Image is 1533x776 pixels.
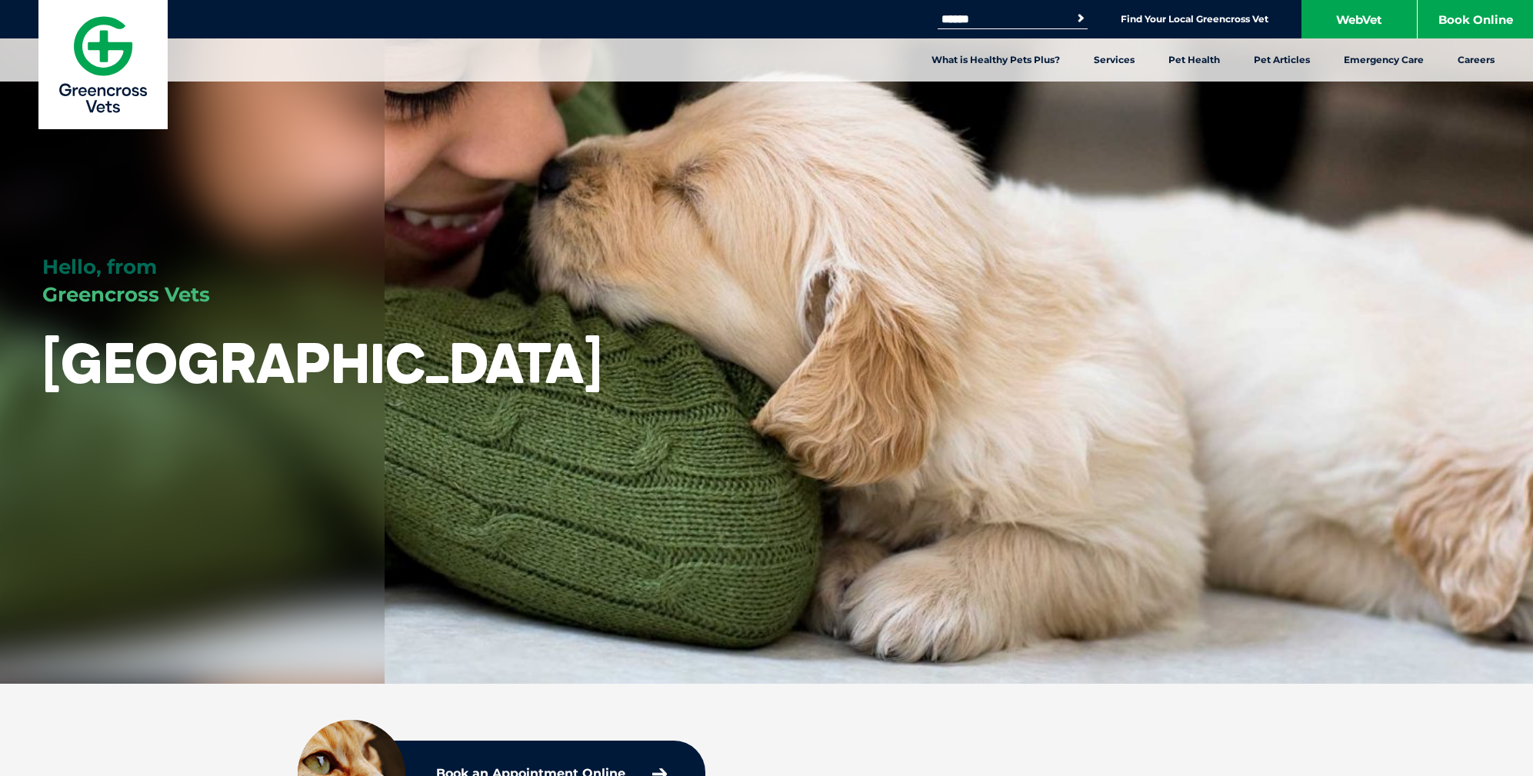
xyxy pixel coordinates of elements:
[1073,11,1088,26] button: Search
[1151,38,1237,82] a: Pet Health
[1077,38,1151,82] a: Services
[1327,38,1441,82] a: Emergency Care
[42,282,210,307] span: Greencross Vets
[915,38,1077,82] a: What is Healthy Pets Plus?
[42,255,157,279] span: Hello, from
[1121,13,1268,25] a: Find Your Local Greencross Vet
[42,332,602,393] h1: [GEOGRAPHIC_DATA]
[1237,38,1327,82] a: Pet Articles
[1441,38,1511,82] a: Careers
